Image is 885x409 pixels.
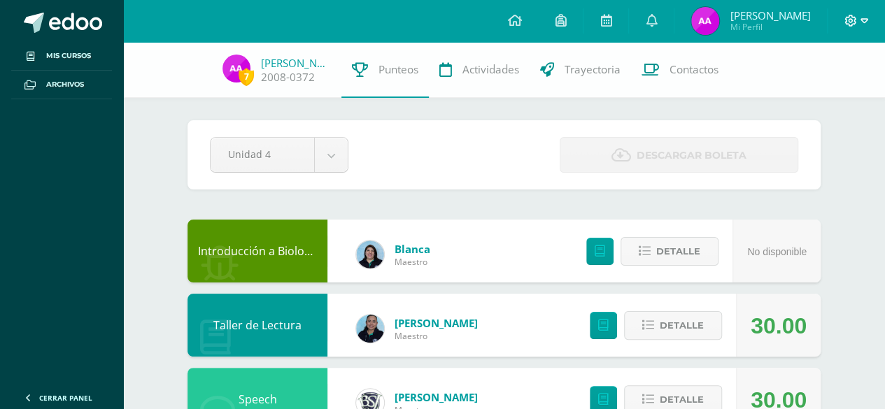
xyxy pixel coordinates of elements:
[621,237,718,266] button: Detalle
[261,56,331,70] a: [PERSON_NAME]
[730,21,810,33] span: Mi Perfil
[395,242,430,256] a: Blanca
[670,62,718,77] span: Contactos
[187,220,327,282] div: Introducción a Biología
[378,62,418,77] span: Punteos
[730,8,810,22] span: [PERSON_NAME]
[11,42,112,71] a: Mis cursos
[637,138,746,173] span: Descargar boleta
[341,42,429,98] a: Punteos
[691,7,719,35] img: 5b0250bab5470b9a7437b747ac79c970.png
[228,138,297,171] span: Unidad 4
[39,393,92,403] span: Cerrar panel
[11,71,112,99] a: Archivos
[429,42,530,98] a: Actividades
[239,68,254,85] span: 7
[530,42,631,98] a: Trayectoria
[751,294,807,357] div: 30.00
[46,50,91,62] span: Mis cursos
[631,42,729,98] a: Contactos
[660,313,704,338] span: Detalle
[187,294,327,357] div: Taller de Lectura
[395,390,478,404] a: [PERSON_NAME]
[222,55,250,82] img: 5b0250bab5470b9a7437b747ac79c970.png
[211,138,348,172] a: Unidad 4
[356,315,384,343] img: 9587b11a6988a136ca9b298a8eab0d3f.png
[46,79,84,90] span: Archivos
[395,256,430,268] span: Maestro
[462,62,519,77] span: Actividades
[656,238,700,264] span: Detalle
[624,311,722,340] button: Detalle
[356,241,384,268] img: 6df1b4a1ab8e0111982930b53d21c0fa.png
[261,70,315,85] a: 2008-0372
[395,330,478,342] span: Maestro
[395,316,478,330] a: [PERSON_NAME]
[565,62,621,77] span: Trayectoria
[747,246,807,257] span: No disponible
